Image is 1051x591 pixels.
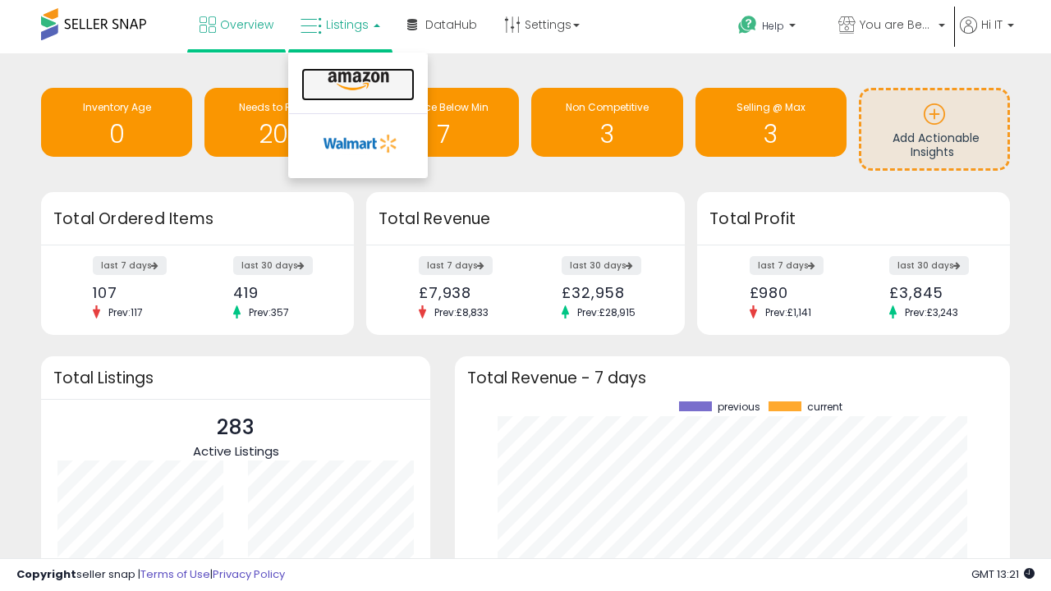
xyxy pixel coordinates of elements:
h1: 203 [213,121,347,148]
h3: Total Revenue [379,208,672,231]
span: Selling @ Max [737,100,805,114]
span: You are Beautiful ([GEOGRAPHIC_DATA]) [860,16,934,33]
span: Inventory Age [83,100,151,114]
span: Add Actionable Insights [893,130,980,161]
h1: 0 [49,121,184,148]
h3: Total Ordered Items [53,208,342,231]
h1: 7 [376,121,511,148]
span: Hi IT [981,16,1003,33]
p: 283 [193,412,279,443]
span: Prev: 357 [241,305,297,319]
label: last 7 days [419,256,493,275]
div: 107 [93,284,185,301]
span: Prev: £1,141 [757,305,819,319]
span: Listings [326,16,369,33]
span: Prev: £28,915 [569,305,644,319]
span: 2025-09-16 13:21 GMT [971,566,1035,582]
div: 419 [233,284,325,301]
div: seller snap | | [16,567,285,583]
span: DataHub [425,16,477,33]
span: Prev: 117 [100,305,151,319]
h1: 3 [539,121,674,148]
span: Prev: £3,243 [897,305,966,319]
span: Overview [220,16,273,33]
span: BB Price Below Min [398,100,489,114]
span: Prev: £8,833 [426,305,497,319]
label: last 30 days [562,256,641,275]
h3: Total Profit [709,208,998,231]
a: Privacy Policy [213,566,285,582]
a: Hi IT [960,16,1014,53]
label: last 7 days [750,256,824,275]
span: current [807,401,842,413]
label: last 30 days [233,256,313,275]
label: last 30 days [889,256,969,275]
div: £32,958 [562,284,656,301]
a: Terms of Use [140,566,210,582]
div: £7,938 [419,284,513,301]
a: Add Actionable Insights [861,90,1007,168]
strong: Copyright [16,566,76,582]
span: Help [762,19,784,33]
span: Needs to Reprice [239,100,322,114]
a: Selling @ Max 3 [695,88,847,157]
a: Needs to Reprice 203 [204,88,356,157]
div: £980 [750,284,842,301]
h1: 3 [704,121,838,148]
a: Help [725,2,824,53]
span: previous [718,401,760,413]
div: £3,845 [889,284,981,301]
h3: Total Revenue - 7 days [467,372,998,384]
label: last 7 days [93,256,167,275]
span: Non Competitive [566,100,649,114]
i: Get Help [737,15,758,35]
a: BB Price Below Min 7 [368,88,519,157]
a: Inventory Age 0 [41,88,192,157]
a: Non Competitive 3 [531,88,682,157]
span: Active Listings [193,442,279,460]
h3: Total Listings [53,372,418,384]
